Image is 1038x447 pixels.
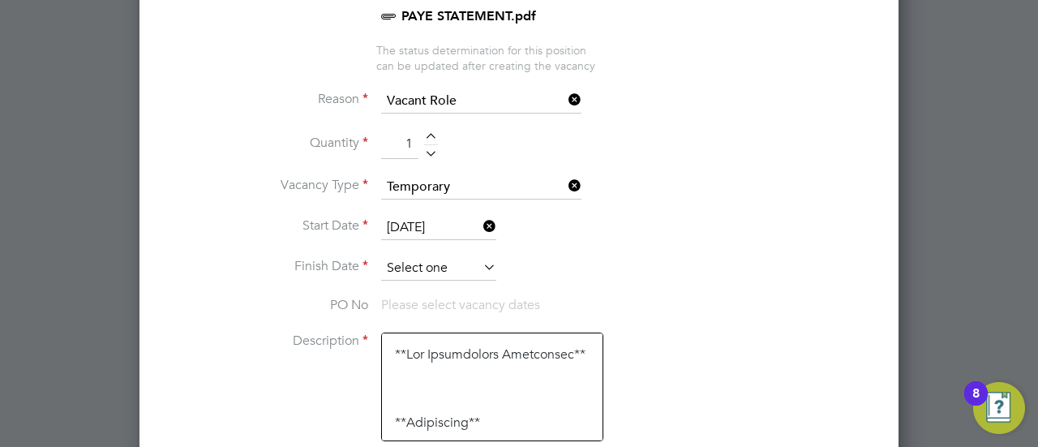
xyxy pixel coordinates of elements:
span: The status determination for this position can be updated after creating the vacancy [376,43,595,72]
label: Reason [165,91,368,108]
div: 8 [972,393,980,415]
input: Select one [381,89,581,114]
button: Open Resource Center, 8 new notifications [973,382,1025,434]
label: Finish Date [165,258,368,275]
a: PAYE STATEMENT.pdf [401,8,536,24]
input: Select one [381,256,496,281]
label: Start Date [165,217,368,234]
label: Quantity [165,135,368,152]
input: Select one [381,216,496,240]
input: Select one [381,175,581,200]
label: Vacancy Type [165,177,368,194]
label: PO No [165,297,368,314]
label: Description [165,333,368,350]
span: Please select vacancy dates [381,297,540,313]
